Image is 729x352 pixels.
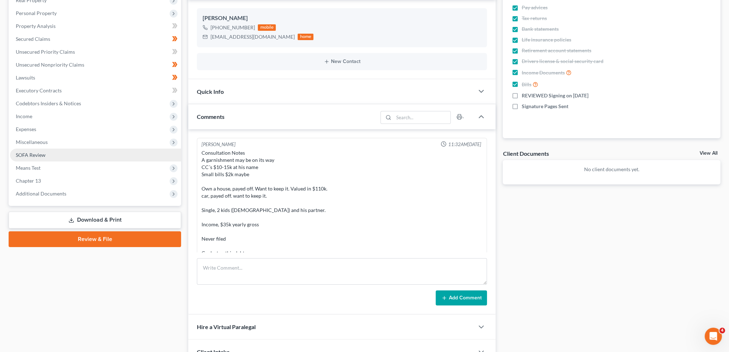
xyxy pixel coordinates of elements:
[705,328,722,345] iframe: Intercom live chat
[521,58,603,65] span: Drivers license & social security card
[9,212,181,228] a: Download & Print
[521,69,564,76] span: Income Documents
[16,100,81,106] span: Codebtors Insiders & Notices
[16,139,48,145] span: Miscellaneous
[10,45,181,58] a: Unsecured Priority Claims
[16,49,75,55] span: Unsecured Priority Claims
[503,150,549,157] div: Client Documents
[521,15,546,22] span: Tax returns
[10,58,181,71] a: Unsecured Nonpriority Claims
[10,84,181,97] a: Executory Contracts
[10,71,181,84] a: Lawsuits
[521,36,571,43] span: Life insurance policies
[10,33,181,45] a: Secured Claims
[719,328,725,333] span: 4
[521,47,591,54] span: Retirement account statements
[197,88,224,95] span: Quick Info
[210,33,295,40] div: [EMAIL_ADDRESS][DOMAIN_NAME]
[197,113,224,120] span: Comments
[16,62,84,68] span: Unsecured Nonpriority Claims
[16,165,41,171] span: Means Test
[16,36,50,42] span: Secured Claims
[10,149,181,161] a: SOFA Review
[16,10,57,16] span: Personal Property
[521,103,568,110] span: Signature Pages Sent
[16,152,46,158] span: SOFA Review
[508,166,715,173] p: No client documents yet.
[394,111,451,124] input: Search...
[16,178,41,184] span: Chapter 13
[9,231,181,247] a: Review & File
[258,24,276,31] div: mobile
[521,25,558,33] span: Bank statements
[298,34,313,40] div: home
[16,126,36,132] span: Expenses
[521,92,588,99] span: REVIEWED Signing on [DATE]
[16,23,56,29] span: Property Analysis
[700,151,718,156] a: View All
[203,14,481,23] div: [PERSON_NAME]
[436,290,487,305] button: Add Comment
[16,113,32,119] span: Income
[16,87,62,93] span: Executory Contracts
[521,81,531,88] span: Bills
[202,141,236,148] div: [PERSON_NAME]
[10,20,181,33] a: Property Analysis
[16,74,35,81] span: Lawsuits
[197,323,256,330] span: Hire a Virtual Paralegal
[203,59,481,64] button: New Contact
[202,149,482,257] div: Consultation Notes A garnishment may be on its way CC´s $10-15k at his name Small bills $2k maybe...
[448,141,481,148] span: 11:32AM[DATE]
[521,4,547,11] span: Pay advices
[210,24,255,31] div: [PHONE_NUMBER]
[16,191,66,197] span: Additional Documents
